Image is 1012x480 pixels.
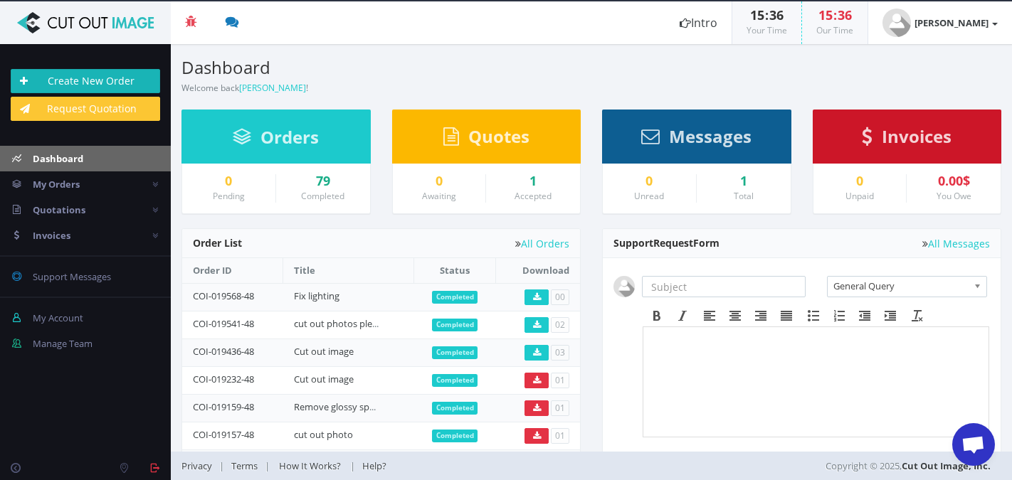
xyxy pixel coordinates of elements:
[468,124,529,148] span: Quotes
[181,452,728,480] div: | | |
[642,276,806,297] input: Subject
[193,345,254,358] a: COI-019436-48
[301,190,344,202] small: Completed
[33,178,80,191] span: My Orders
[833,6,838,23] span: :
[193,236,242,250] span: Order List
[404,174,475,188] a: 0
[432,319,478,331] span: Completed
[915,16,989,29] strong: [PERSON_NAME]
[294,317,386,330] a: cut out photos please
[33,337,93,350] span: Manage Team
[294,345,354,358] a: Cut out image
[413,258,496,283] th: Status
[665,1,732,44] a: Intro
[826,459,991,473] span: Copyright © 2025,
[826,306,852,325] div: Numbered list
[294,373,354,385] a: Cut out image
[181,58,581,77] h3: Dashboard
[669,124,752,148] span: Messages
[734,190,754,202] small: Total
[722,306,748,325] div: Align center
[283,258,413,283] th: Title
[33,203,85,216] span: Quotations
[496,258,580,283] th: Download
[653,236,693,250] span: Request
[750,6,764,23] span: 15
[643,327,989,437] iframe: Rich Text Area. Press ALT-F9 for menu. Press ALT-F10 for toolbar. Press ALT-0 for help
[905,306,930,325] div: Clear formatting
[355,459,394,472] a: Help?
[634,190,664,202] small: Unread
[239,82,306,94] a: [PERSON_NAME]
[279,459,341,472] span: How It Works?
[11,69,160,93] a: Create New Order
[845,190,874,202] small: Unpaid
[443,133,529,146] a: Quotes
[882,124,952,148] span: Invoices
[747,24,787,36] small: Your Time
[233,134,319,146] a: Orders
[33,152,83,165] span: Dashboard
[801,306,826,325] div: Bullet list
[902,459,991,472] a: Cut Out Image, Inc.
[432,430,478,442] span: Completed
[294,400,383,413] a: Remove glossy spots
[33,270,111,283] span: Support Messages
[764,6,769,23] span: :
[769,6,784,23] span: 36
[937,190,971,202] small: You Owe
[287,174,359,188] a: 79
[193,400,254,413] a: COI-019159-48
[748,306,774,325] div: Align right
[260,125,319,149] span: Orders
[11,12,160,33] img: Cut Out Image
[213,190,245,202] small: Pending
[882,9,911,37] img: user_default.jpg
[294,428,353,441] a: cut out photo
[432,402,478,415] span: Completed
[833,277,968,295] span: General Query
[877,306,903,325] div: Increase indent
[917,174,990,188] div: 0.00$
[613,236,720,250] span: Support Form
[952,423,995,466] a: Open chat
[641,133,752,146] a: Messages
[33,229,70,242] span: Invoices
[497,174,569,188] a: 1
[824,174,896,188] a: 0
[432,374,478,387] span: Completed
[613,276,635,297] img: user_default.jpg
[432,346,478,359] span: Completed
[613,174,685,188] a: 0
[33,311,83,324] span: My Account
[11,97,160,121] a: Request Quotation
[294,289,339,302] a: Fix lighting
[270,459,350,472] a: How It Works?
[193,317,254,330] a: COI-019541-48
[922,238,990,249] a: All Messages
[515,238,569,249] a: All Orders
[670,306,695,325] div: Italic
[181,82,308,94] small: Welcome back !
[697,306,722,325] div: Align left
[193,428,254,441] a: COI-019157-48
[193,174,265,188] a: 0
[774,306,799,325] div: Justify
[862,133,952,146] a: Invoices
[432,291,478,304] span: Completed
[182,258,283,283] th: Order ID
[224,459,265,472] a: Terms
[181,459,219,472] a: Privacy
[193,373,254,385] a: COI-019232-48
[868,1,1012,44] a: [PERSON_NAME]
[644,306,670,325] div: Bold
[515,190,552,202] small: Accepted
[816,24,853,36] small: Our Time
[422,190,456,202] small: Awaiting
